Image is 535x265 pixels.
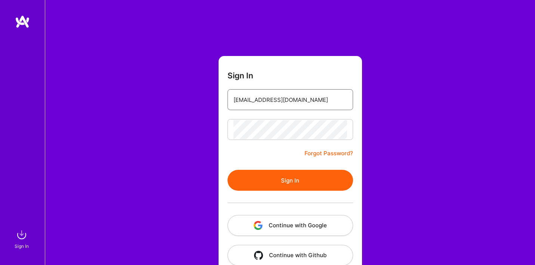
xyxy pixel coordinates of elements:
[228,170,353,191] button: Sign In
[228,71,253,80] h3: Sign In
[228,215,353,236] button: Continue with Google
[15,15,30,28] img: logo
[304,149,353,158] a: Forgot Password?
[254,251,263,260] img: icon
[15,242,29,250] div: Sign In
[14,227,29,242] img: sign in
[16,227,29,250] a: sign inSign In
[254,221,263,230] img: icon
[234,90,347,109] input: Email...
